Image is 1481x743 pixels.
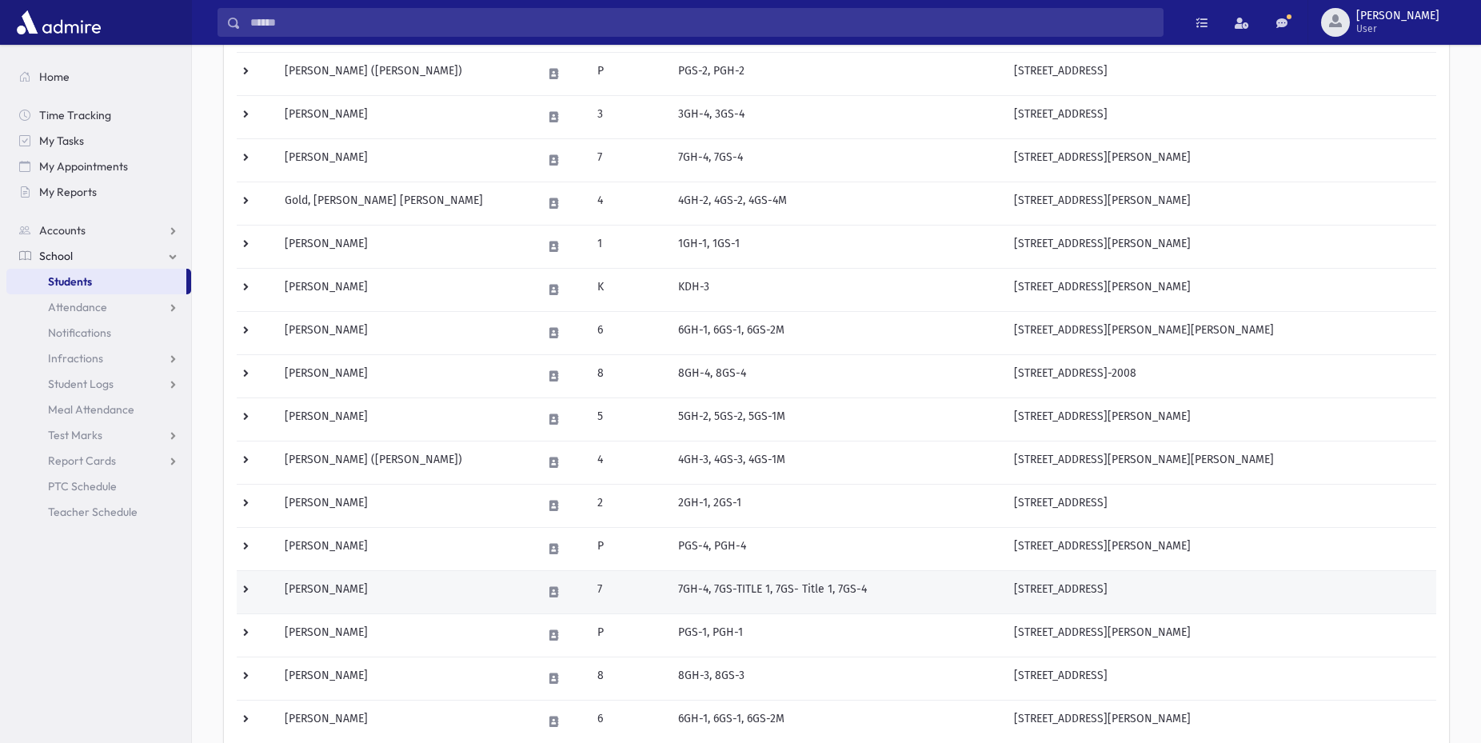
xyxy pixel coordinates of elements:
[275,613,533,657] td: [PERSON_NAME]
[48,453,116,468] span: Report Cards
[275,527,533,570] td: [PERSON_NAME]
[1004,441,1436,484] td: [STREET_ADDRESS][PERSON_NAME][PERSON_NAME]
[6,346,191,371] a: Infractions
[588,657,669,700] td: 8
[669,441,1004,484] td: 4GH-3, 4GS-3, 4GS-1M
[241,8,1163,37] input: Search
[1004,95,1436,138] td: [STREET_ADDRESS]
[275,570,533,613] td: [PERSON_NAME]
[1004,311,1436,354] td: [STREET_ADDRESS][PERSON_NAME][PERSON_NAME]
[48,402,134,417] span: Meal Attendance
[275,484,533,527] td: [PERSON_NAME]
[6,179,191,205] a: My Reports
[6,154,191,179] a: My Appointments
[1004,182,1436,225] td: [STREET_ADDRESS][PERSON_NAME]
[6,128,191,154] a: My Tasks
[669,95,1004,138] td: 3GH-4, 3GS-4
[39,249,73,263] span: School
[48,505,138,519] span: Teacher Schedule
[275,268,533,311] td: [PERSON_NAME]
[6,102,191,128] a: Time Tracking
[588,268,669,311] td: K
[6,294,191,320] a: Attendance
[669,570,1004,613] td: 7GH-4, 7GS-TITLE 1, 7GS- Title 1, 7GS-4
[275,700,533,743] td: [PERSON_NAME]
[6,422,191,448] a: Test Marks
[669,700,1004,743] td: 6GH-1, 6GS-1, 6GS-2M
[669,182,1004,225] td: 4GH-2, 4GS-2, 4GS-4M
[48,351,103,366] span: Infractions
[6,64,191,90] a: Home
[588,397,669,441] td: 5
[1004,484,1436,527] td: [STREET_ADDRESS]
[1004,700,1436,743] td: [STREET_ADDRESS][PERSON_NAME]
[275,95,533,138] td: [PERSON_NAME]
[39,108,111,122] span: Time Tracking
[588,700,669,743] td: 6
[1004,613,1436,657] td: [STREET_ADDRESS][PERSON_NAME]
[6,499,191,525] a: Teacher Schedule
[275,311,533,354] td: [PERSON_NAME]
[669,613,1004,657] td: PGS-1, PGH-1
[669,268,1004,311] td: KDH-3
[588,225,669,268] td: 1
[48,274,92,289] span: Students
[588,354,669,397] td: 8
[588,138,669,182] td: 7
[275,138,533,182] td: [PERSON_NAME]
[1004,138,1436,182] td: [STREET_ADDRESS][PERSON_NAME]
[1004,268,1436,311] td: [STREET_ADDRESS][PERSON_NAME]
[48,479,117,493] span: PTC Schedule
[1004,657,1436,700] td: [STREET_ADDRESS]
[6,473,191,499] a: PTC Schedule
[1356,22,1439,35] span: User
[6,448,191,473] a: Report Cards
[275,397,533,441] td: [PERSON_NAME]
[275,182,533,225] td: Gold, [PERSON_NAME] [PERSON_NAME]
[669,657,1004,700] td: 8GH-3, 8GS-3
[588,527,669,570] td: P
[48,377,114,391] span: Student Logs
[669,225,1004,268] td: 1GH-1, 1GS-1
[275,225,533,268] td: [PERSON_NAME]
[275,441,533,484] td: [PERSON_NAME] ([PERSON_NAME])
[669,52,1004,95] td: PGS-2, PGH-2
[1004,397,1436,441] td: [STREET_ADDRESS][PERSON_NAME]
[669,397,1004,441] td: 5GH-2, 5GS-2, 5GS-1M
[6,218,191,243] a: Accounts
[669,354,1004,397] td: 8GH-4, 8GS-4
[1356,10,1439,22] span: [PERSON_NAME]
[6,269,186,294] a: Students
[6,371,191,397] a: Student Logs
[48,326,111,340] span: Notifications
[588,441,669,484] td: 4
[39,223,86,238] span: Accounts
[669,527,1004,570] td: PGS-4, PGH-4
[48,300,107,314] span: Attendance
[669,484,1004,527] td: 2GH-1, 2GS-1
[1004,570,1436,613] td: [STREET_ADDRESS]
[13,6,105,38] img: AdmirePro
[669,138,1004,182] td: 7GH-4, 7GS-4
[588,95,669,138] td: 3
[1004,52,1436,95] td: [STREET_ADDRESS]
[588,613,669,657] td: P
[275,52,533,95] td: [PERSON_NAME] ([PERSON_NAME])
[39,185,97,199] span: My Reports
[1004,527,1436,570] td: [STREET_ADDRESS][PERSON_NAME]
[588,484,669,527] td: 2
[588,570,669,613] td: 7
[39,134,84,148] span: My Tasks
[1004,225,1436,268] td: [STREET_ADDRESS][PERSON_NAME]
[669,311,1004,354] td: 6GH-1, 6GS-1, 6GS-2M
[39,70,70,84] span: Home
[39,159,128,174] span: My Appointments
[6,243,191,269] a: School
[1004,354,1436,397] td: [STREET_ADDRESS]-2008
[275,657,533,700] td: [PERSON_NAME]
[6,320,191,346] a: Notifications
[588,52,669,95] td: P
[6,397,191,422] a: Meal Attendance
[588,182,669,225] td: 4
[588,311,669,354] td: 6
